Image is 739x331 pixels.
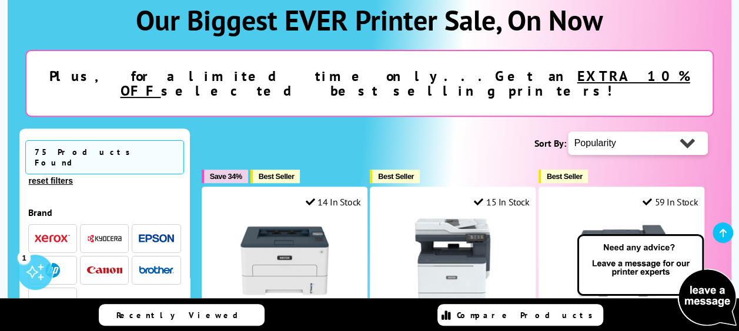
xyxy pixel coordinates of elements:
[474,196,529,208] div: 15 In Stock
[31,231,73,246] button: Xerox
[306,196,361,208] div: 14 In Stock
[574,232,739,329] img: Open Live Chat window
[87,234,122,243] img: Kyocera
[120,67,690,100] u: EXTRA 10% OFF
[139,266,174,274] img: Brother
[259,172,295,181] span: Best Seller
[210,172,242,181] span: Save 34%
[457,310,599,320] span: Compare Products
[534,137,566,149] span: Sort By:
[25,140,184,174] span: 75 Products Found
[83,262,126,278] button: Canon
[28,207,181,218] div: Brand
[240,217,329,305] img: Xerox B230
[547,172,583,181] span: Best Seller
[31,294,73,310] button: Lexmark
[437,304,603,326] a: Compare Products
[409,295,497,307] a: Xerox C325
[99,304,265,326] a: Recently Viewed
[135,231,178,246] button: Epson
[409,217,497,305] img: Xerox C325
[83,231,126,246] button: Kyocera
[240,295,329,307] a: Xerox B230
[250,170,300,183] button: Best Seller
[19,2,720,38] h1: Our Biggest EVER Printer Sale, On Now
[202,170,248,183] button: Save 34%
[577,217,666,305] img: Xerox C410
[116,310,250,320] span: Recently Viewed
[25,175,76,186] button: reset filters
[87,266,122,274] img: Canon
[49,67,690,100] strong: Plus, for a limited time only...Get an selected best selling printers!
[35,234,70,242] img: Xerox
[135,262,178,278] button: Brother
[643,196,698,208] div: 59 In Stock
[18,251,31,264] div: 1
[539,170,588,183] button: Best Seller
[378,172,414,181] span: Best Seller
[370,170,420,183] button: Best Seller
[139,234,174,243] img: Epson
